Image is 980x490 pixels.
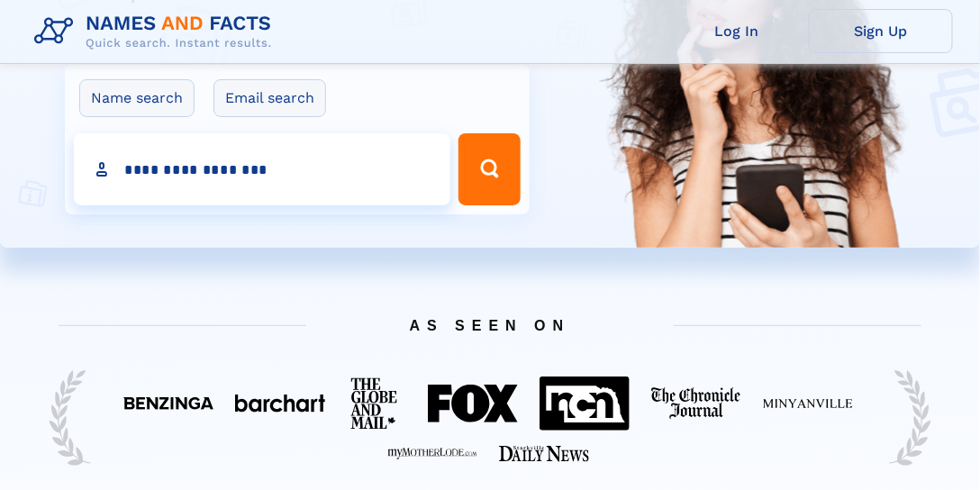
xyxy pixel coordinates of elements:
img: Featured on The Globe And Mail [347,374,406,433]
img: Logo Names and Facts [27,7,286,56]
img: Featured on Starkville Daily News [499,446,589,462]
label: Email search [213,79,326,117]
img: Featured on Minyanville [763,397,853,410]
img: Featured on NCN [540,377,630,430]
span: AS SEEN ON [32,295,948,356]
img: Featured on FOX 40 [428,385,518,422]
img: Featured on BarChart [235,395,325,412]
button: Search Button [458,133,521,205]
img: Featured on Benzinga [123,397,213,410]
img: Featured on The Chronicle Journal [651,387,741,420]
a: Log In [665,9,809,53]
a: Sign Up [809,9,953,53]
img: Featured on My Mother Lode [387,448,477,460]
input: search input [74,133,450,205]
label: Name search [79,79,195,117]
img: Trust Reef [890,368,931,467]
